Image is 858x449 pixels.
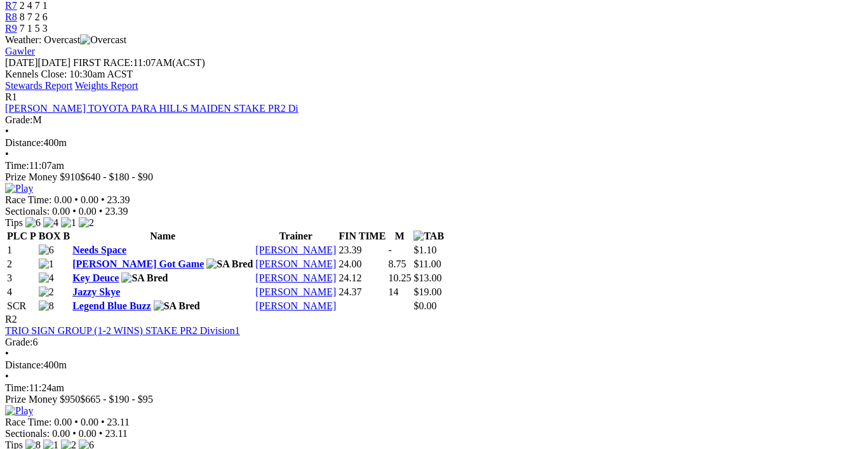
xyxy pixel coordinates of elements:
[413,231,444,242] img: TAB
[5,11,17,22] a: R8
[413,272,441,283] span: $13.00
[80,171,153,182] span: $640 - $180 - $90
[5,103,298,114] a: [PERSON_NAME] TOYOTA PARA HILLS MAIDEN STAKE PR2 Di
[413,286,441,297] span: $19.00
[99,206,103,217] span: •
[39,286,54,298] img: 2
[107,194,130,205] span: 23.39
[81,194,98,205] span: 0.00
[5,314,17,325] span: R2
[255,230,337,243] th: Trainer
[72,230,253,243] th: Name
[5,382,844,394] div: 11:24am
[105,428,127,439] span: 23.11
[5,114,33,125] span: Grade:
[39,231,61,241] span: BOX
[5,325,240,336] a: TRIO SIGN GROUP (1-2 WINS) STAKE PR2 Division1
[255,258,336,269] a: [PERSON_NAME]
[79,206,97,217] span: 0.00
[154,300,200,312] img: SA Bred
[30,231,36,241] span: P
[80,394,153,405] span: $665 - $190 - $95
[5,137,43,148] span: Distance:
[338,258,386,271] td: 24.00
[54,417,72,427] span: 0.00
[255,300,336,311] a: [PERSON_NAME]
[63,231,70,241] span: B
[5,359,43,370] span: Distance:
[5,23,17,34] a: R9
[387,230,412,243] th: M
[80,34,126,46] img: Overcast
[6,244,37,257] td: 1
[72,272,119,283] a: Key Deuce
[5,405,33,417] img: Play
[5,160,844,171] div: 11:07am
[255,245,336,255] a: [PERSON_NAME]
[25,217,41,229] img: 6
[255,286,336,297] a: [PERSON_NAME]
[5,337,844,348] div: 6
[6,272,37,285] td: 3
[81,417,98,427] span: 0.00
[101,194,105,205] span: •
[5,337,33,347] span: Grade:
[73,57,205,68] span: 11:07AM(ACST)
[5,34,126,45] span: Weather: Overcast
[413,300,436,311] span: $0.00
[6,286,37,298] td: 4
[43,217,58,229] img: 4
[5,428,50,439] span: Sectionals:
[5,194,51,205] span: Race Time:
[6,300,37,312] td: SCR
[101,417,105,427] span: •
[74,417,78,427] span: •
[413,245,436,255] span: $1.10
[54,194,72,205] span: 0.00
[388,258,406,269] text: 8.75
[52,428,70,439] span: 0.00
[72,206,76,217] span: •
[52,206,70,217] span: 0.00
[73,57,133,68] span: FIRST RACE:
[72,245,126,255] a: Needs Space
[5,371,9,382] span: •
[6,258,37,271] td: 2
[74,194,78,205] span: •
[5,382,29,393] span: Time:
[79,217,94,229] img: 2
[255,272,336,283] a: [PERSON_NAME]
[20,23,48,34] span: 7 1 5 3
[5,171,844,183] div: Prize Money $910
[5,57,38,68] span: [DATE]
[5,394,844,405] div: Prize Money $950
[105,206,128,217] span: 23.39
[388,245,391,255] text: -
[206,258,253,270] img: SA Bred
[107,417,130,427] span: 23.11
[39,272,54,284] img: 4
[5,80,72,91] a: Stewards Report
[5,137,844,149] div: 400m
[5,149,9,159] span: •
[5,114,844,126] div: M
[5,183,33,194] img: Play
[39,245,54,256] img: 6
[338,272,386,285] td: 24.12
[5,69,844,80] div: Kennels Close: 10:30am ACST
[5,359,844,371] div: 400m
[5,206,50,217] span: Sectionals:
[413,258,441,269] span: $11.00
[388,286,398,297] text: 14
[5,417,51,427] span: Race Time:
[5,91,17,102] span: R1
[75,80,138,91] a: Weights Report
[99,428,103,439] span: •
[5,57,70,68] span: [DATE]
[20,11,48,22] span: 8 7 2 6
[338,286,386,298] td: 24.37
[72,300,151,311] a: Legend Blue Buzz
[5,126,9,137] span: •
